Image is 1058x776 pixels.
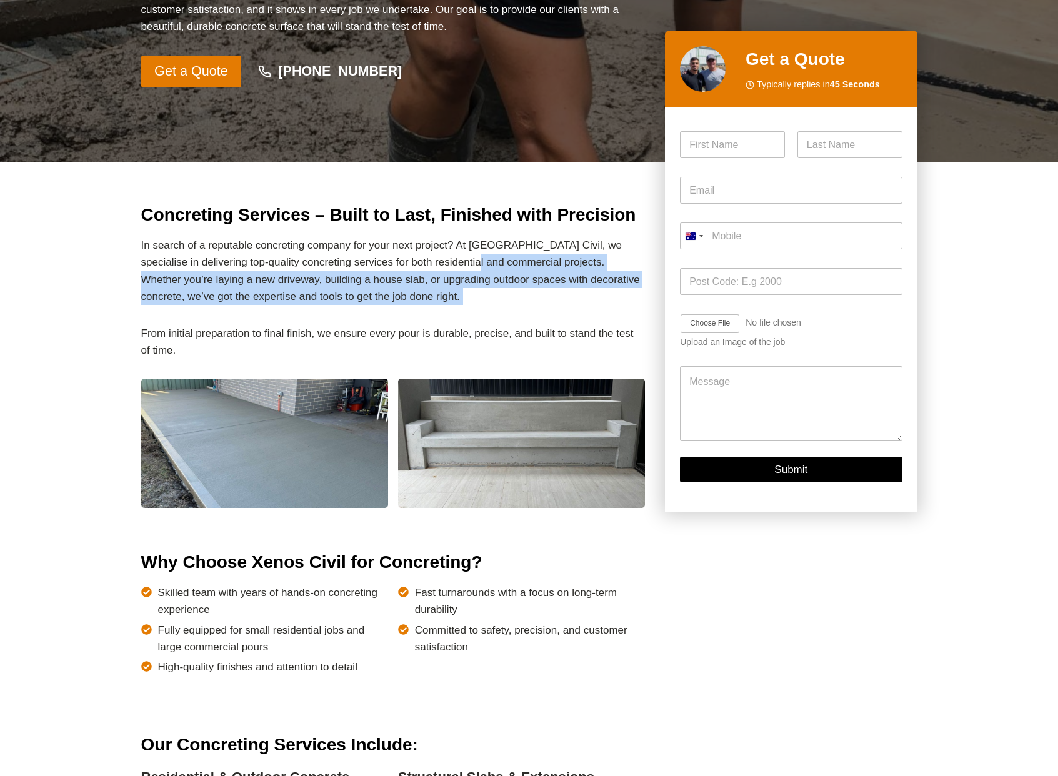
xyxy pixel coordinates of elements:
[680,222,902,249] input: Mobile
[680,457,902,482] button: Submit
[830,79,880,89] strong: 45 Seconds
[415,622,645,655] span: Committed to safety, precision, and customer satisfaction
[141,732,646,758] h2: Our Concreting Services Include:
[158,659,357,675] span: High-quality finishes and attention to detail
[797,131,902,158] input: Last Name
[680,268,902,295] input: Post Code: E.g 2000
[158,622,388,655] span: Fully equipped for small residential jobs and large commercial pours
[680,131,785,158] input: First Name
[154,61,228,82] span: Get a Quote
[415,584,645,618] span: Fast turnarounds with a focus on long-term durability
[141,237,646,305] p: In search of a reputable concreting company for your next project? At [GEOGRAPHIC_DATA] Civil, we...
[680,177,902,204] input: Email
[246,57,414,86] a: [PHONE_NUMBER]
[141,549,646,575] h2: Why Choose Xenos Civil for Concreting?
[746,46,902,72] h2: Get a Quote
[141,202,646,228] h2: Concreting Services – Built to Last, Finished with Precision
[158,584,388,618] span: Skilled team with years of hands-on concreting experience
[757,77,880,92] span: Typically replies in
[141,56,242,88] a: Get a Quote
[680,337,902,347] div: Upload an Image of the job
[141,325,646,359] p: From initial preparation to final finish, we ensure every pour is durable, precise, and built to ...
[278,63,402,79] strong: [PHONE_NUMBER]
[680,222,707,249] button: Selected country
